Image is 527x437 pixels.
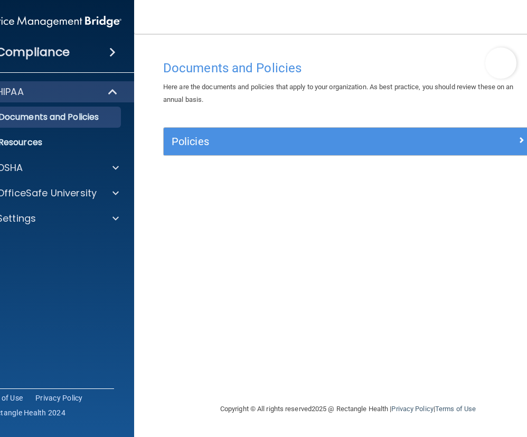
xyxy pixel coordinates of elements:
span: Here are the documents and policies that apply to your organization. As best practice, you should... [163,83,514,103]
a: Terms of Use [435,405,476,413]
iframe: Drift Widget Chat Controller [344,362,514,404]
a: Privacy Policy [35,393,83,403]
h5: Policies [172,136,432,147]
button: Open Resource Center [485,47,516,79]
a: Privacy Policy [391,405,433,413]
a: Policies [172,133,524,150]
